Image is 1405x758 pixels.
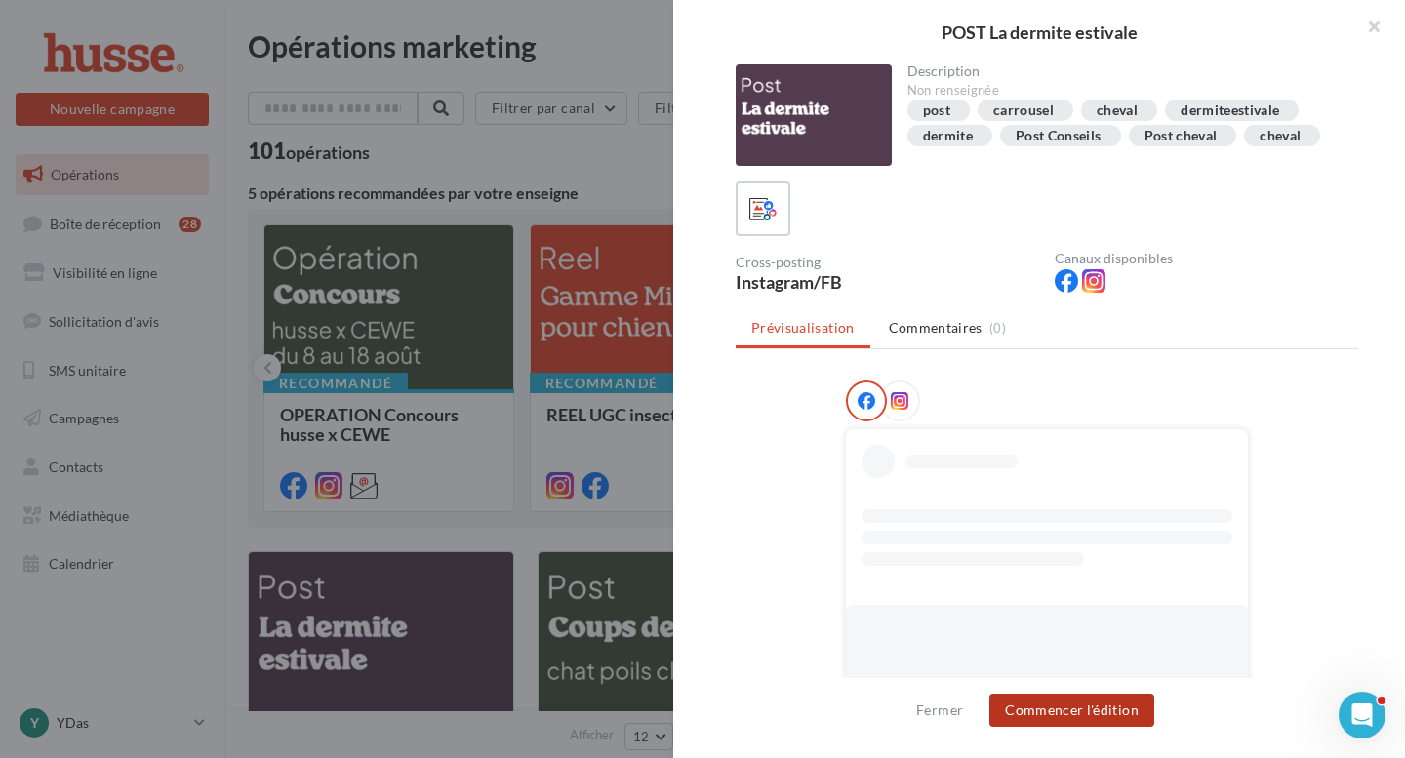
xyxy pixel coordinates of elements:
[1055,252,1358,265] div: Canaux disponibles
[993,103,1054,118] div: carrousel
[989,320,1006,336] span: (0)
[1144,129,1218,143] div: Post cheval
[908,698,971,722] button: Fermer
[1260,129,1301,143] div: cheval
[736,273,1039,291] div: Instagram/FB
[704,23,1374,41] div: POST La dermite estivale
[1016,129,1102,143] div: Post Conseils
[989,694,1154,727] button: Commencer l'édition
[923,103,950,118] div: post
[1181,103,1279,118] div: dermiteestivale
[889,318,983,338] span: Commentaires
[907,64,1344,78] div: Description
[907,82,1344,100] div: Non renseignée
[736,256,1039,269] div: Cross-posting
[1097,103,1138,118] div: cheval
[923,129,973,143] div: dermite
[1339,692,1385,738] iframe: Intercom live chat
